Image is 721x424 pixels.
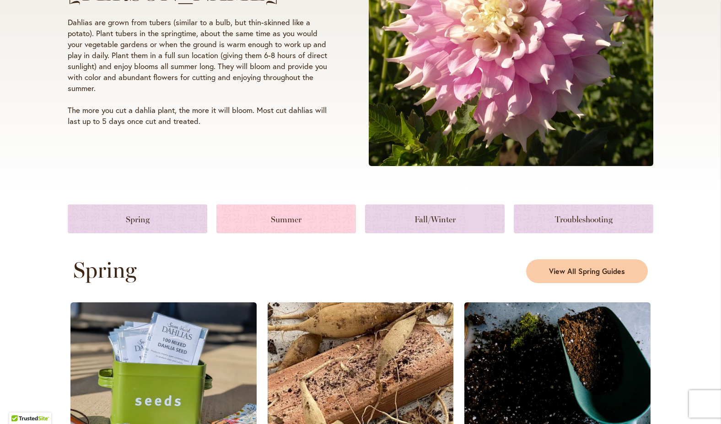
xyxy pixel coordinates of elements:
[68,17,334,94] p: Dahlias are grown from tubers (similar to a bulb, but thin-skinned like a potato). Plant tubers i...
[68,105,334,127] p: The more you cut a dahlia plant, the more it will bloom. Most cut dahlias will last up to 5 days ...
[526,259,648,283] a: View All Spring Guides
[549,266,625,277] span: View All Spring Guides
[73,257,355,283] h2: Spring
